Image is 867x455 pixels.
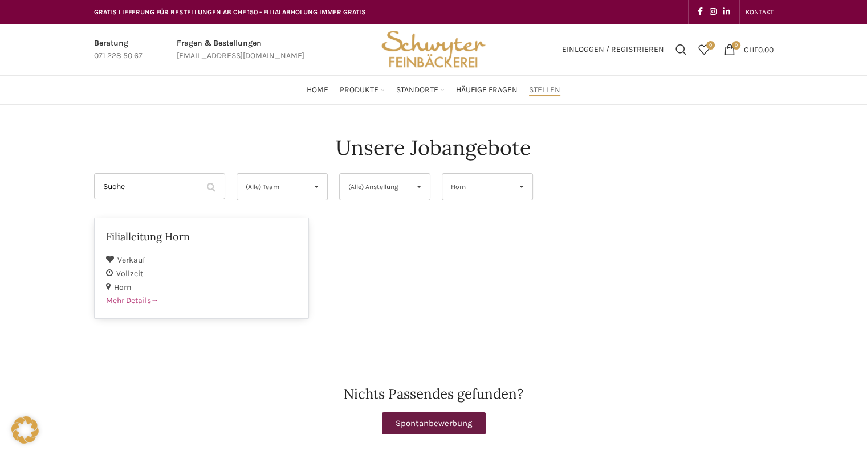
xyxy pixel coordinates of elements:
span: 0 [732,41,740,50]
span: Stellen [529,85,560,96]
h4: Unsere Jobangebote [336,133,531,162]
img: Bäckerei Schwyter [377,24,489,75]
span: Horn [114,282,131,292]
span: Produkte [340,85,378,96]
span: Spontanbewerbung [396,419,472,428]
a: Instagram social link [706,4,720,20]
a: Filialleitung Horn Verkauf Vollzeit Horn Mehr Details [94,218,309,319]
div: Main navigation [88,79,779,101]
a: Stellen [529,79,560,101]
span: 0 [706,41,715,50]
span: GRATIS LIEFERUNG FÜR BESTELLUNGEN AB CHF 150 - FILIALABHOLUNG IMMER GRATIS [94,8,366,16]
span: ▾ [408,174,430,200]
a: Spontanbewerbung [382,412,486,434]
a: Site logo [377,44,489,54]
div: Meine Wunschliste [693,38,715,61]
div: Secondary navigation [740,1,779,23]
span: Häufige Fragen [456,85,518,96]
span: Standorte [396,85,438,96]
span: (Alle) Team [246,174,300,200]
a: 0 [693,38,715,61]
a: Linkedin social link [720,4,734,20]
a: Suchen [670,38,693,61]
span: ▾ [511,174,532,200]
span: (Alle) Anstellung [348,174,402,200]
a: 0 CHF0.00 [718,38,779,61]
a: KONTAKT [746,1,774,23]
span: KONTAKT [746,8,774,16]
a: Infobox link [177,37,304,63]
a: Facebook social link [694,4,706,20]
a: Home [307,79,328,101]
h2: Filialleitung Horn [106,229,297,244]
span: Horn [451,174,505,200]
a: Einloggen / Registrieren [556,38,670,61]
input: Suche [94,173,225,199]
span: Verkauf [117,255,145,265]
bdi: 0.00 [744,44,774,54]
span: Vollzeit [116,269,143,278]
span: CHF [744,44,758,54]
a: Standorte [396,79,445,101]
span: Einloggen / Registrieren [562,46,664,54]
h2: Nichts Passendes gefunden? [94,387,774,401]
a: Häufige Fragen [456,79,518,101]
span: Home [307,85,328,96]
span: Mehr Details [106,296,159,305]
span: ▾ [306,174,327,200]
a: Produkte [340,79,385,101]
a: Infobox link [94,37,143,63]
